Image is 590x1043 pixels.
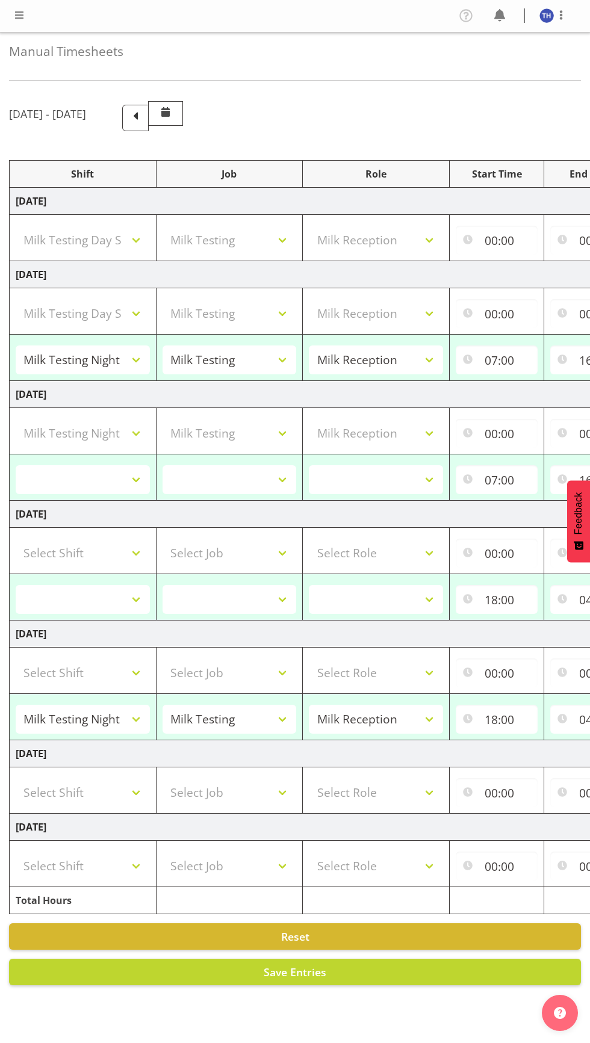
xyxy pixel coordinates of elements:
div: Role [309,167,443,181]
input: Click to select... [456,419,538,448]
input: Click to select... [456,299,538,328]
img: teresa-hardegger11933.jpg [539,8,554,23]
input: Click to select... [456,345,538,374]
input: Click to select... [456,465,538,494]
h4: Manual Timesheets [9,45,581,58]
input: Click to select... [456,852,538,881]
span: Save Entries [264,965,326,979]
button: Reset [9,923,581,950]
div: Start Time [456,167,538,181]
div: Shift [16,167,150,181]
span: Feedback [573,492,584,534]
span: Reset [281,929,309,944]
input: Click to select... [456,658,538,687]
td: Total Hours [10,887,157,914]
h5: [DATE] - [DATE] [9,107,86,120]
img: help-xxl-2.png [554,1007,566,1019]
button: Feedback - Show survey [567,480,590,562]
input: Click to select... [456,778,538,807]
input: Click to select... [456,226,538,255]
input: Click to select... [456,539,538,568]
input: Click to select... [456,705,538,734]
button: Save Entries [9,959,581,985]
div: Job [163,167,297,181]
input: Click to select... [456,585,538,614]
